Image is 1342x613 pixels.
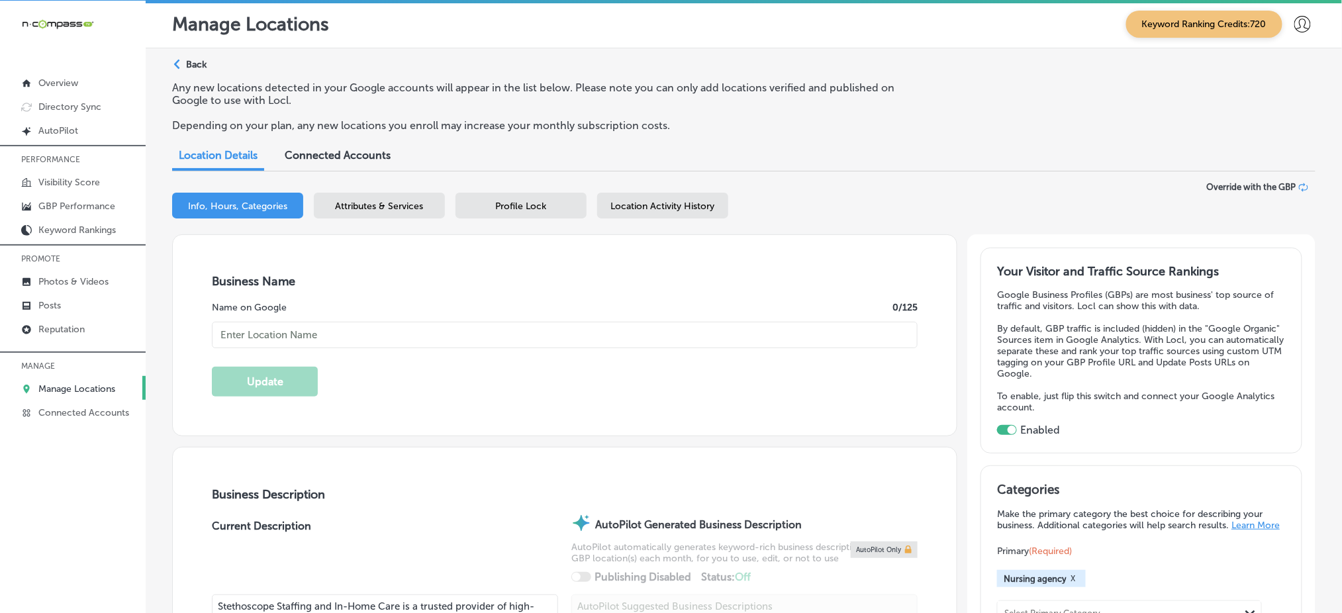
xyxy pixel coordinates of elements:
[172,13,329,35] p: Manage Locations
[595,518,802,531] strong: AutoPilot Generated Business Description
[38,77,78,89] p: Overview
[38,324,85,335] p: Reputation
[179,149,258,162] span: Location Details
[892,302,918,313] label: 0 /125
[1029,545,1072,557] span: (Required)
[38,276,109,287] p: Photos & Videos
[172,119,916,132] p: Depending on your plan, any new locations you enroll may increase your monthly subscription costs.
[997,264,1285,279] h3: Your Visitor and Traffic Source Rankings
[38,224,116,236] p: Keyword Rankings
[212,274,918,289] h3: Business Name
[172,81,916,107] p: Any new locations detected in your Google accounts will appear in the list below. Please note you...
[212,520,311,594] label: Current Description
[38,407,129,418] p: Connected Accounts
[285,149,391,162] span: Connected Accounts
[997,508,1285,531] p: Make the primary category the best choice for describing your business. Additional categories wil...
[1126,11,1282,38] span: Keyword Ranking Credits: 720
[38,383,115,395] p: Manage Locations
[997,289,1285,312] p: Google Business Profiles (GBPs) are most business' top source of traffic and visitors. Locl can s...
[1020,424,1060,436] label: Enabled
[186,59,207,70] p: Back
[38,177,100,188] p: Visibility Score
[1206,182,1296,192] span: Override with the GBP
[997,391,1285,413] p: To enable, just flip this switch and connect your Google Analytics account.
[38,101,101,113] p: Directory Sync
[496,201,547,212] span: Profile Lock
[336,201,424,212] span: Attributes & Services
[1231,520,1280,531] a: Learn More
[212,302,287,313] label: Name on Google
[21,18,94,30] img: 660ab0bf-5cc7-4cb8-ba1c-48b5ae0f18e60NCTV_CLogo_TV_Black_-500x88.png
[38,300,61,311] p: Posts
[38,125,78,136] p: AutoPilot
[997,323,1285,379] p: By default, GBP traffic is included (hidden) in the "Google Organic" Sources item in Google Analy...
[1067,573,1079,584] button: X
[188,201,287,212] span: Info, Hours, Categories
[611,201,715,212] span: Location Activity History
[212,487,918,502] h3: Business Description
[997,482,1285,502] h3: Categories
[571,513,591,533] img: autopilot-icon
[212,322,918,348] input: Enter Location Name
[997,545,1072,557] span: Primary
[1004,574,1067,584] span: Nursing agency
[38,201,115,212] p: GBP Performance
[212,367,318,397] button: Update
